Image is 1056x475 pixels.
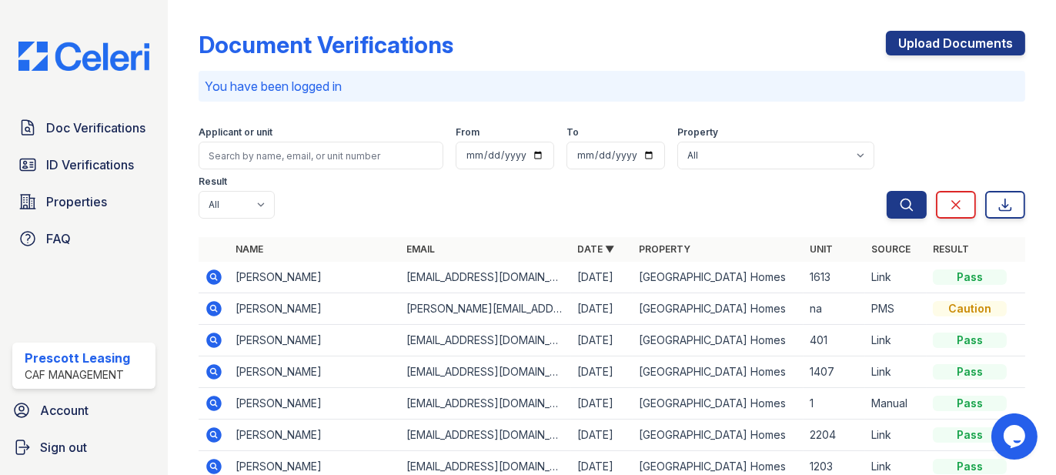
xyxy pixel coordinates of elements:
p: You have been logged in [205,77,1019,95]
td: Link [865,262,927,293]
label: To [566,126,579,139]
td: [EMAIL_ADDRESS][DOMAIN_NAME] [400,262,571,293]
label: Property [677,126,718,139]
a: Upload Documents [886,31,1025,55]
td: 1407 [804,356,865,388]
label: Applicant or unit [199,126,272,139]
span: ID Verifications [46,156,134,174]
div: Pass [933,396,1007,411]
td: [DATE] [571,262,633,293]
span: Doc Verifications [46,119,145,137]
a: Unit [810,243,833,255]
td: [DATE] [571,388,633,420]
td: 2204 [804,420,865,451]
a: Properties [12,186,155,217]
td: [GEOGRAPHIC_DATA] Homes [633,325,804,356]
td: [PERSON_NAME] [229,420,400,451]
td: [PERSON_NAME] [229,356,400,388]
label: From [456,126,480,139]
td: Manual [865,388,927,420]
td: [PERSON_NAME] [229,262,400,293]
td: Link [865,420,927,451]
td: [PERSON_NAME] [229,325,400,356]
div: Caution [933,301,1007,316]
a: Account [6,395,162,426]
td: [DATE] [571,420,633,451]
span: Sign out [40,438,87,457]
a: Result [933,243,969,255]
span: Account [40,401,89,420]
div: Pass [933,459,1007,474]
td: [GEOGRAPHIC_DATA] Homes [633,293,804,325]
td: na [804,293,865,325]
div: Pass [933,269,1007,285]
a: Source [871,243,911,255]
span: Properties [46,192,107,211]
td: [EMAIL_ADDRESS][DOMAIN_NAME] [400,325,571,356]
img: CE_Logo_Blue-a8612792a0a2168367f1c8372b55b34899dd931a85d93a1a3d3e32e68fde9ad4.png [6,42,162,71]
a: Email [406,243,435,255]
div: CAF Management [25,367,130,383]
td: [DATE] [571,325,633,356]
td: Link [865,356,927,388]
a: Sign out [6,432,162,463]
td: [EMAIL_ADDRESS][DOMAIN_NAME] [400,356,571,388]
td: [GEOGRAPHIC_DATA] Homes [633,388,804,420]
a: Date ▼ [577,243,614,255]
td: 1 [804,388,865,420]
div: Pass [933,364,1007,380]
td: [DATE] [571,293,633,325]
div: Prescott Leasing [25,349,130,367]
a: Doc Verifications [12,112,155,143]
td: [GEOGRAPHIC_DATA] Homes [633,356,804,388]
a: Name [236,243,263,255]
td: [GEOGRAPHIC_DATA] Homes [633,262,804,293]
td: PMS [865,293,927,325]
div: Document Verifications [199,31,453,59]
td: [EMAIL_ADDRESS][DOMAIN_NAME] [400,388,571,420]
a: FAQ [12,223,155,254]
div: Pass [933,333,1007,348]
a: ID Verifications [12,149,155,180]
span: FAQ [46,229,71,248]
td: [PERSON_NAME][EMAIL_ADDRESS][DOMAIN_NAME] [400,293,571,325]
td: 1613 [804,262,865,293]
input: Search by name, email, or unit number [199,142,443,169]
td: [GEOGRAPHIC_DATA] Homes [633,420,804,451]
iframe: chat widget [991,413,1041,460]
div: Pass [933,427,1007,443]
a: Property [639,243,690,255]
label: Result [199,176,227,188]
td: [EMAIL_ADDRESS][DOMAIN_NAME] [400,420,571,451]
td: Link [865,325,927,356]
td: [PERSON_NAME] [229,388,400,420]
td: [PERSON_NAME] [229,293,400,325]
td: 401 [804,325,865,356]
td: [DATE] [571,356,633,388]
